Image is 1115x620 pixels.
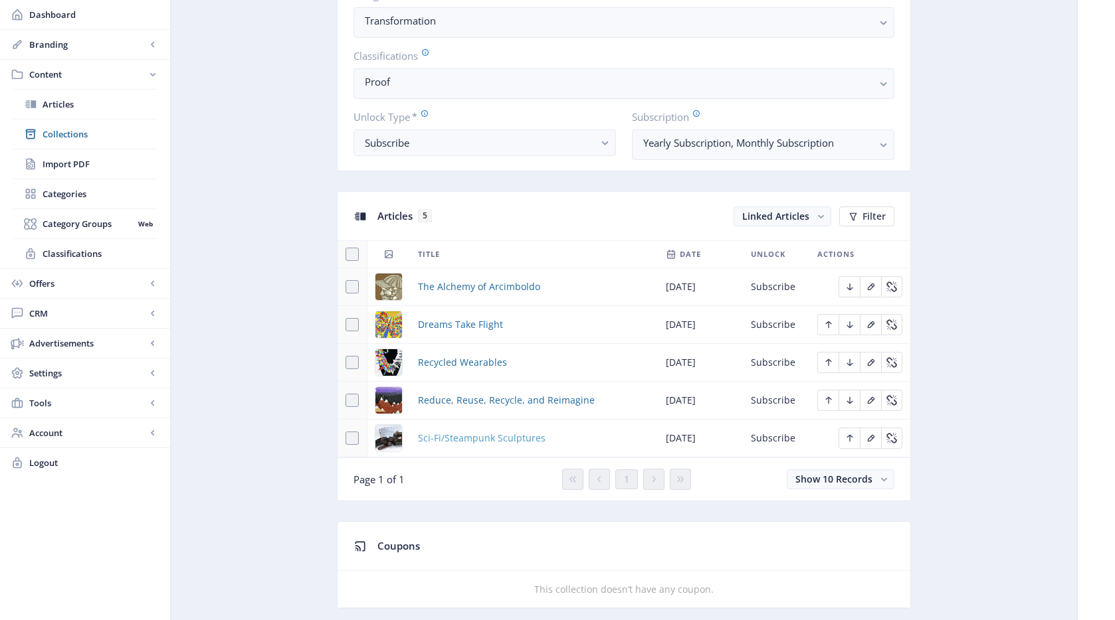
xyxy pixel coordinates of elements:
[365,135,594,151] div: Subscribe
[354,7,894,38] button: Transformation
[29,337,146,350] span: Advertisements
[354,68,894,99] button: Proof
[418,354,507,370] a: Recycled Wearables
[377,209,413,222] span: Articles
[658,344,743,382] td: [DATE]
[817,393,839,406] a: Edit page
[743,382,809,420] td: Subscribe
[29,396,146,410] span: Tools
[13,149,157,179] a: Import PDF
[365,74,872,90] nb-select-label: Proof
[632,129,894,160] button: Yearly Subscription, Monthly Subscription
[418,392,595,408] a: Reduce, Reuse, Recycle, and Reimagine
[418,246,440,262] span: Title
[734,206,831,226] button: Linked Articles
[860,431,881,443] a: Edit page
[860,393,881,406] a: Edit page
[375,273,402,300] img: 986f19ca-a6ba-4aae-8096-af1be072ba2b.png
[13,209,157,238] a: Category GroupsWeb
[29,307,146,320] span: CRM
[29,68,146,81] span: Content
[632,110,884,124] label: Subscription
[615,469,638,489] button: 1
[418,317,503,333] a: Dreams Take Flight
[817,317,839,330] a: Edit page
[29,8,159,21] span: Dashboard
[29,366,146,380] span: Settings
[377,539,420,552] span: Coupons
[29,38,146,51] span: Branding
[43,217,134,230] span: Category Groups
[375,311,402,338] img: bb4a55ce-aa25-44e2-9ba7-07bda3f378e5.png
[839,317,860,330] a: Edit page
[43,127,157,141] span: Collections
[365,13,872,29] nb-select-label: Transformation
[881,431,902,443] a: Edit page
[43,247,157,260] span: Classifications
[839,431,860,443] a: Edit page
[742,210,809,222] span: Linked Articles
[418,430,546,446] a: Sci-Fi/Steampunk Sculptures
[743,306,809,344] td: Subscribe
[643,135,872,151] nb-select-label: Yearly Subscription, Monthly Subscription
[881,393,902,406] a: Edit page
[354,129,616,156] button: Subscribe
[354,473,405,486] span: Page 1 of 1
[862,211,886,222] span: Filter
[881,317,902,330] a: Edit page
[881,279,902,292] a: Edit page
[860,279,881,292] a: Edit page
[839,393,860,406] a: Edit page
[375,425,402,451] img: 977cf53c-7313-4220-b8ae-f3bcedf571ff.png
[860,355,881,368] a: Edit page
[658,306,743,344] td: [DATE]
[658,382,743,420] td: [DATE]
[881,355,902,368] a: Edit page
[375,349,402,376] img: f461366e-7a75-4148-aa08-7eb66f09917f.png
[787,469,894,489] button: Show 10 Records
[354,48,884,63] label: Classifications
[43,157,157,171] span: Import PDF
[13,179,157,208] a: Categories
[658,268,743,306] td: [DATE]
[354,110,605,124] label: Unlock Type
[43,98,157,111] span: Articles
[43,187,157,200] span: Categories
[743,268,809,306] td: Subscribe
[418,279,540,295] a: The Alchemy of Arcimboldo
[29,426,146,439] span: Account
[743,344,809,382] td: Subscribe
[29,456,159,469] span: Logout
[795,473,872,485] span: Show 10 Records
[817,355,839,368] a: Edit page
[13,119,157,149] a: Collections
[29,277,146,290] span: Offers
[658,420,743,457] td: [DATE]
[839,355,860,368] a: Edit page
[418,209,432,222] span: 5
[13,239,157,268] a: Classifications
[751,246,785,262] span: Unlock
[860,317,881,330] a: Edit page
[375,387,402,414] img: 0fcf7765-70de-42ec-8e54-3f7547660dea.png
[839,279,860,292] a: Edit page
[134,217,157,230] nb-badge: Web
[817,246,855,262] span: Actions
[839,206,894,226] button: Filter
[624,474,629,485] span: 1
[680,246,701,262] span: Date
[337,521,911,609] app-collection-view: Coupons
[13,90,157,119] a: Articles
[743,420,809,457] td: Subscribe
[337,191,911,501] app-collection-view: Articles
